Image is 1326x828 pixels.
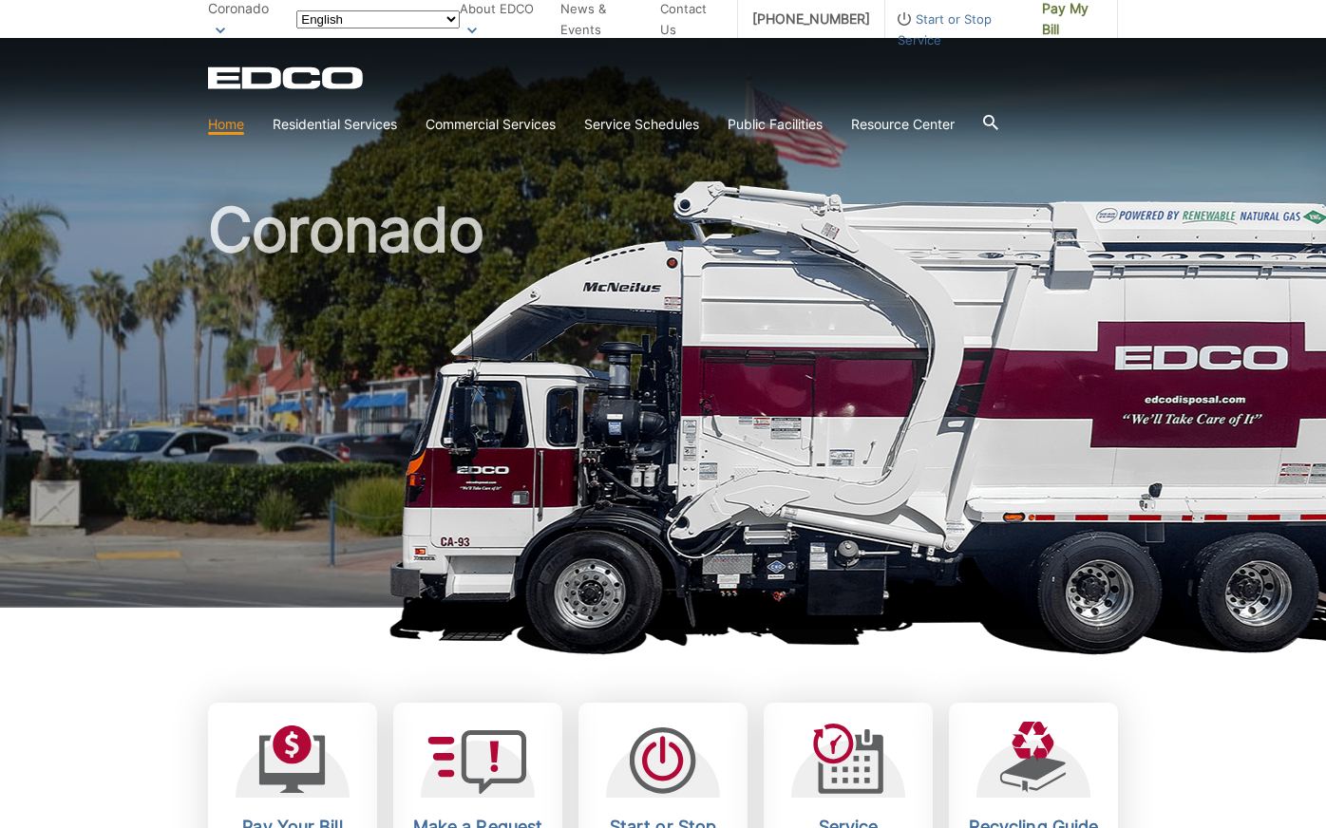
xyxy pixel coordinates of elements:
[426,114,556,135] a: Commercial Services
[296,10,460,28] select: Select a language
[851,114,955,135] a: Resource Center
[584,114,699,135] a: Service Schedules
[208,199,1118,616] h1: Coronado
[208,114,244,135] a: Home
[273,114,397,135] a: Residential Services
[208,66,366,89] a: EDCD logo. Return to the homepage.
[728,114,823,135] a: Public Facilities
